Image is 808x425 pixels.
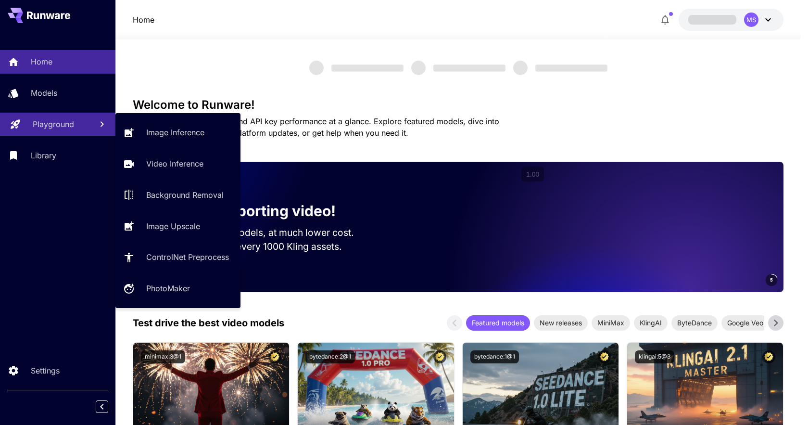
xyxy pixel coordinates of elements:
p: PhotoMaker [146,283,190,294]
button: minimax:3@1 [141,350,185,363]
button: Certified Model – Vetted for best performance and includes a commercial license. [433,350,446,363]
a: Background Removal [115,183,240,207]
button: Collapse sidebar [96,400,108,413]
p: Image Upscale [146,220,200,232]
a: Video Inference [115,152,240,176]
span: MiniMax [592,318,630,328]
a: Image Inference [115,121,240,144]
div: Collapse sidebar [103,398,115,415]
p: Save up to $500 for every 1000 Kling assets. [148,240,372,254]
span: Check out your usage stats and API key performance at a glance. Explore featured models, dive int... [133,116,499,138]
button: klingai:5@3 [635,350,674,363]
button: Certified Model – Vetted for best performance and includes a commercial license. [598,350,611,363]
a: Image Upscale [115,214,240,238]
p: ControlNet Preprocess [146,251,229,263]
span: KlingAI [634,318,668,328]
button: bytedance:2@1 [305,350,355,363]
button: Certified Model – Vetted for best performance and includes a commercial license. [762,350,775,363]
p: Video Inference [146,158,203,169]
p: Test drive the best video models [133,316,284,330]
span: 5 [770,276,773,283]
p: Run the best video models, at much lower cost. [148,226,372,240]
p: Home [133,14,154,26]
p: Settings [31,365,60,376]
p: Home [31,56,52,67]
span: ByteDance [671,318,718,328]
span: Featured models [466,318,530,328]
h3: Welcome to Runware! [133,98,784,112]
span: New releases [534,318,588,328]
nav: breadcrumb [133,14,154,26]
button: Certified Model – Vetted for best performance and includes a commercial license. [268,350,281,363]
a: PhotoMaker [115,277,240,300]
p: Image Inference [146,127,204,138]
p: Background Removal [146,189,224,201]
a: ControlNet Preprocess [115,245,240,269]
p: Now supporting video! [175,200,336,222]
span: Google Veo [721,318,769,328]
div: MS [744,13,758,27]
p: Playground [33,118,74,130]
p: Models [31,87,57,99]
button: bytedance:1@1 [470,350,519,363]
p: Library [31,150,56,161]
